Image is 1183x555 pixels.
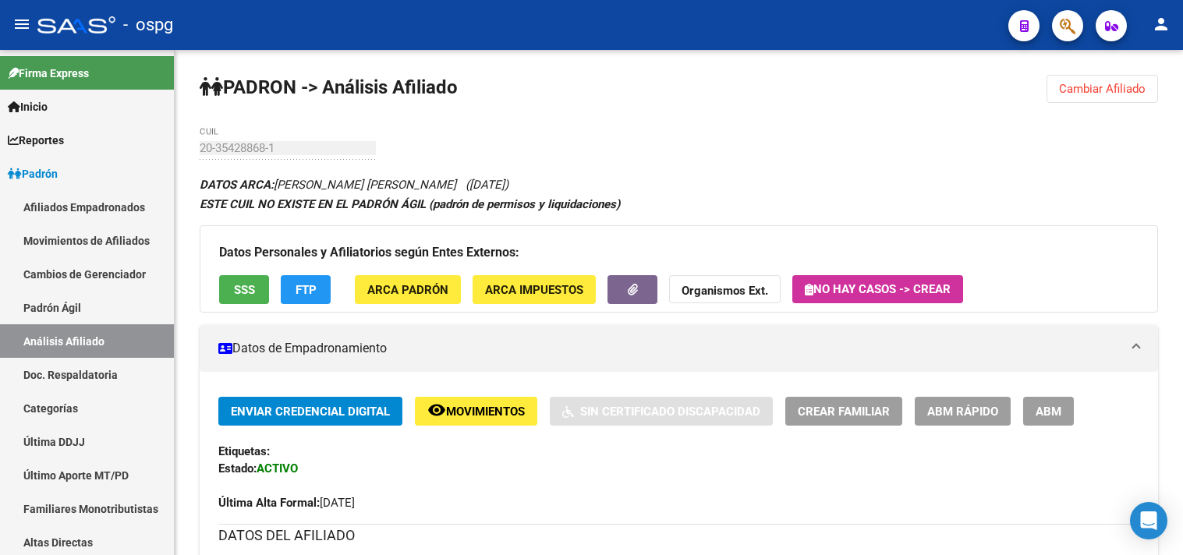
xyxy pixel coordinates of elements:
[218,496,355,510] span: [DATE]
[1059,82,1146,96] span: Cambiar Afiliado
[1130,502,1167,539] div: Open Intercom Messenger
[8,65,89,82] span: Firma Express
[427,401,446,419] mat-icon: remove_red_eye
[219,242,1139,263] h3: Datos Personales y Afiliatorios según Entes Externos:
[669,275,781,304] button: Organismos Ext.
[218,444,270,458] strong: Etiquetas:
[123,8,173,42] span: - ospg
[446,405,525,419] span: Movimientos
[927,405,998,419] span: ABM Rápido
[355,275,461,304] button: ARCA Padrón
[1152,15,1171,34] mat-icon: person
[8,165,58,182] span: Padrón
[8,98,48,115] span: Inicio
[1047,75,1158,103] button: Cambiar Afiliado
[200,76,458,98] strong: PADRON -> Análisis Afiliado
[234,283,255,297] span: SSS
[231,405,390,419] span: Enviar Credencial Digital
[367,283,448,297] span: ARCA Padrón
[466,178,508,192] span: ([DATE])
[8,132,64,149] span: Reportes
[218,461,257,475] strong: Estado:
[580,405,760,419] span: Sin Certificado Discapacidad
[218,496,320,510] strong: Última Alta Formal:
[792,275,963,303] button: No hay casos -> Crear
[798,405,890,419] span: Crear Familiar
[200,197,620,211] strong: ESTE CUIL NO EXISTE EN EL PADRÓN ÁGIL (padrón de permisos y liquidaciones)
[682,284,768,298] strong: Organismos Ext.
[218,340,1121,357] mat-panel-title: Datos de Empadronamiento
[1036,405,1061,419] span: ABM
[1023,397,1074,426] button: ABM
[200,178,456,192] span: [PERSON_NAME] [PERSON_NAME]
[296,283,317,297] span: FTP
[12,15,31,34] mat-icon: menu
[915,397,1011,426] button: ABM Rápido
[257,461,298,475] strong: ACTIVO
[415,397,537,426] button: Movimientos
[281,275,331,304] button: FTP
[200,178,274,192] strong: DATOS ARCA:
[218,525,1139,546] h3: DATOS DEL AFILIADO
[485,283,583,297] span: ARCA Impuestos
[550,397,773,426] button: Sin Certificado Discapacidad
[473,275,596,304] button: ARCA Impuestos
[218,397,402,426] button: Enviar Credencial Digital
[785,397,902,426] button: Crear Familiar
[219,275,269,304] button: SSS
[805,282,951,296] span: No hay casos -> Crear
[200,325,1158,372] mat-expansion-panel-header: Datos de Empadronamiento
